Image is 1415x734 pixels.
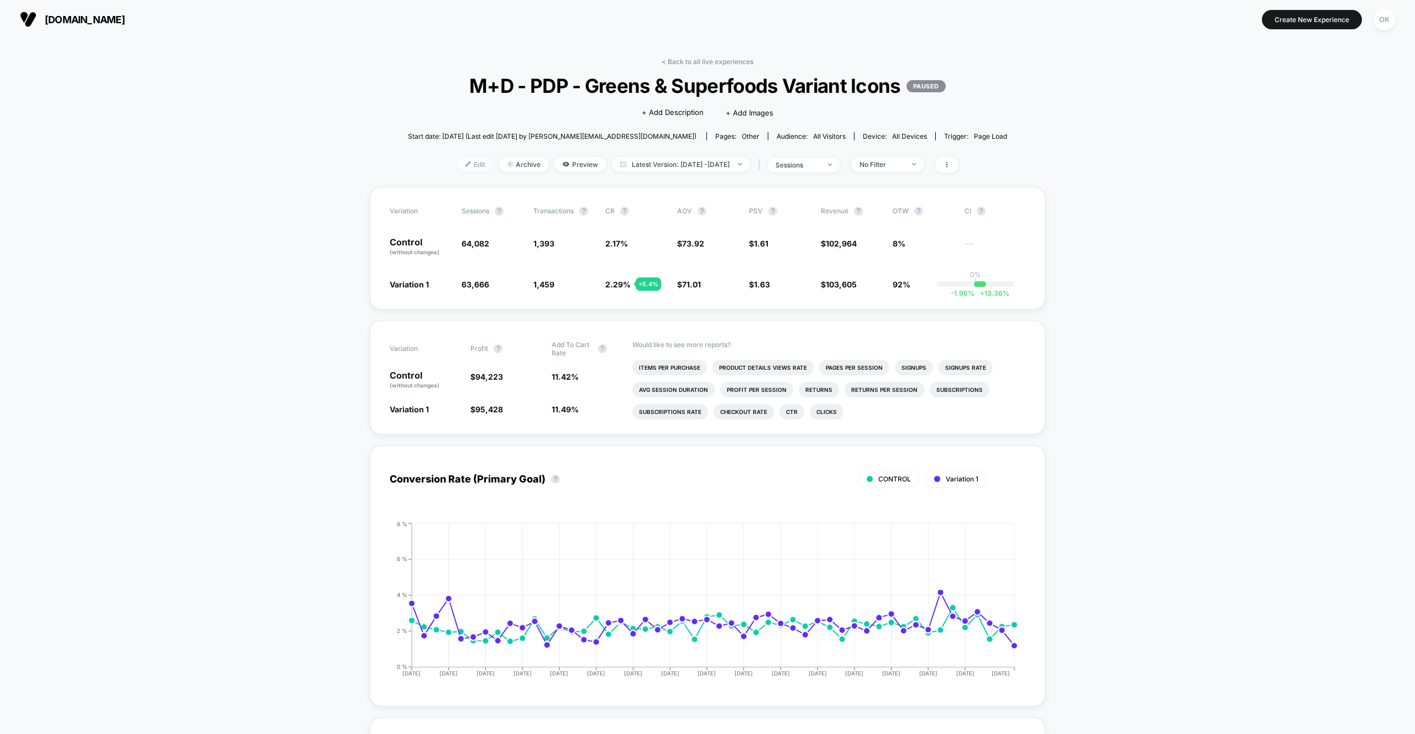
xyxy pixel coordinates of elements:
[819,360,889,375] li: Pages Per Session
[462,207,489,215] span: Sessions
[390,238,450,256] p: Control
[772,670,790,677] tspan: [DATE]
[735,670,753,677] tspan: [DATE]
[476,670,495,677] tspan: [DATE]
[632,382,715,397] li: Avg Session Duration
[682,280,701,289] span: 71.01
[777,132,846,140] div: Audience:
[846,670,864,677] tspan: [DATE]
[878,475,911,483] span: CONTROL
[662,57,753,66] a: < Back to all live experiences
[1370,8,1398,31] button: OK
[906,80,946,92] p: PAUSED
[1374,9,1395,30] div: OK
[552,372,579,381] span: 11.42 %
[551,475,560,484] button: ?
[720,382,793,397] li: Profit Per Session
[636,277,661,291] div: + 5.4 %
[970,270,981,279] p: 0%
[919,670,937,677] tspan: [DATE]
[495,207,504,216] button: ?
[893,280,910,289] span: 92%
[397,591,407,598] tspan: 4 %
[533,207,574,215] span: Transactions
[470,372,503,381] span: $
[895,360,933,375] li: Signups
[677,280,701,289] span: $
[768,207,777,216] button: ?
[605,239,628,248] span: 2.17 %
[465,161,471,167] img: edit
[661,670,679,677] tspan: [DATE]
[826,280,857,289] span: 103,605
[475,405,503,414] span: 95,428
[854,207,863,216] button: ?
[779,404,804,420] li: Ctr
[951,289,974,297] span: -1.96 %
[457,157,494,172] span: Edit
[965,207,1025,216] span: CI
[714,404,774,420] li: Checkout Rate
[390,280,429,289] span: Variation 1
[397,555,407,562] tspan: 6 %
[439,670,458,677] tspan: [DATE]
[749,207,763,215] span: PSV
[390,371,459,390] p: Control
[799,382,839,397] li: Returns
[598,344,607,353] button: ?
[930,382,989,397] li: Subscriptions
[860,160,904,169] div: No Filter
[438,74,977,97] span: M+D - PDP - Greens & Superfoods Variant Icons
[475,372,503,381] span: 94,223
[632,340,1025,349] p: Would like to see more reports?
[390,207,450,216] span: Variation
[390,249,439,255] span: (without changes)
[579,207,588,216] button: ?
[946,475,978,483] span: Variation 1
[390,340,450,357] span: Variation
[756,157,767,173] span: |
[893,239,905,248] span: 8%
[587,670,605,677] tspan: [DATE]
[698,670,716,677] tspan: [DATE]
[677,239,704,248] span: $
[749,239,768,248] span: $
[912,163,916,165] img: end
[45,14,125,25] span: [DOMAIN_NAME]
[742,132,759,140] span: other
[980,289,984,297] span: +
[956,670,974,677] tspan: [DATE]
[533,280,554,289] span: 1,459
[397,627,407,634] tspan: 2 %
[624,670,642,677] tspan: [DATE]
[642,107,704,118] span: + Add Description
[992,670,1010,677] tspan: [DATE]
[754,239,768,248] span: 1.61
[499,157,549,172] span: Archive
[552,340,593,357] span: Add To Cart Rate
[754,280,770,289] span: 1.63
[939,360,993,375] li: Signups Rate
[821,207,848,215] span: Revenue
[507,161,513,167] img: end
[914,207,923,216] button: ?
[20,11,36,28] img: Visually logo
[882,670,900,677] tspan: [DATE]
[397,520,407,527] tspan: 8 %
[974,289,1009,297] span: 13.36 %
[17,11,128,28] button: [DOMAIN_NAME]
[749,280,770,289] span: $
[775,161,820,169] div: sessions
[462,239,489,248] span: 64,082
[977,207,986,216] button: ?
[944,132,1007,140] div: Trigger:
[974,132,1007,140] span: Page Load
[554,157,606,172] span: Preview
[494,344,502,353] button: ?
[1262,10,1362,29] button: Create New Experience
[712,360,814,375] li: Product Details Views Rate
[821,280,857,289] span: $
[513,670,531,677] tspan: [DATE]
[397,663,407,670] tspan: 0 %
[821,239,857,248] span: $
